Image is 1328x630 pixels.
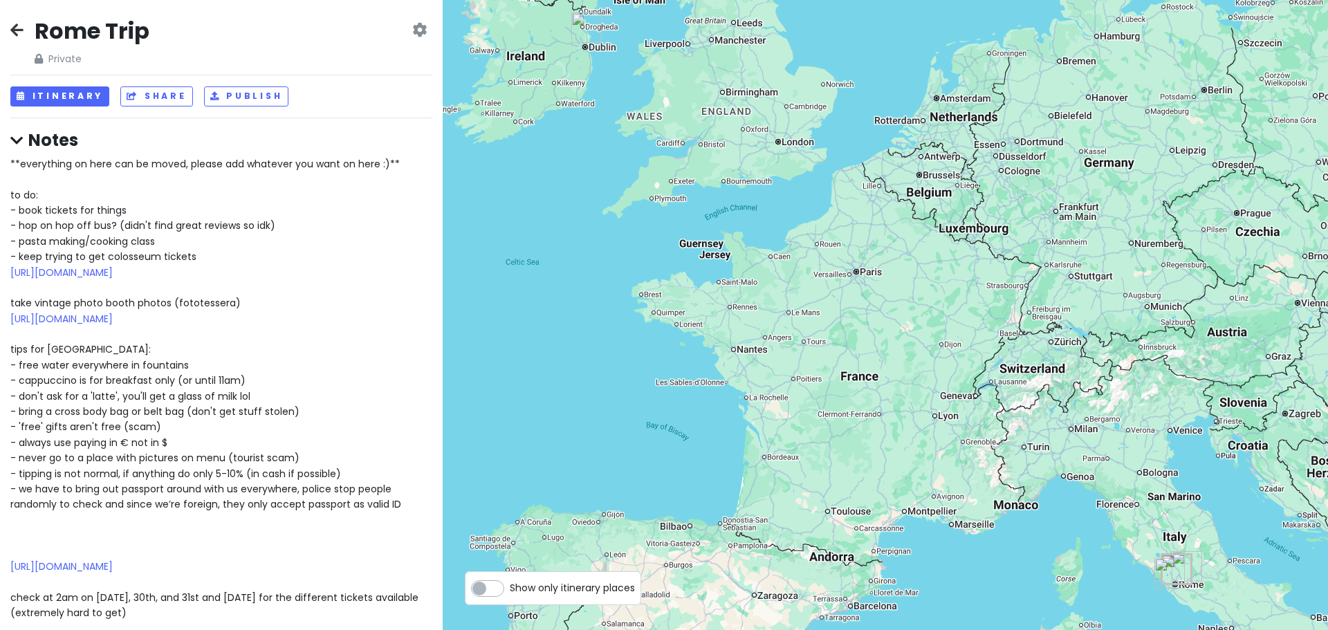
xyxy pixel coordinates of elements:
[35,51,149,66] span: Private
[10,559,113,573] a: [URL][DOMAIN_NAME]
[10,157,421,620] span: **everything on here can be moved, please add whatever you want on here :)** to do: - book ticket...
[1172,551,1202,582] div: Tivoli
[10,129,432,151] h4: Notes
[1161,554,1191,584] div: Sistine Chapel
[35,17,149,46] h2: Rome Trip
[10,312,113,326] a: [URL][DOMAIN_NAME]
[1161,553,1192,584] div: Villa Borghese
[10,266,113,279] a: [URL][DOMAIN_NAME]
[1162,553,1192,584] div: Galleria Borghese
[1161,555,1192,585] div: Capitoline Museums
[510,580,635,595] span: Show only itinerary places
[120,86,192,106] button: Share
[1162,554,1192,584] div: Mizio's Street Food
[571,12,602,43] div: Dublin Airport
[1162,555,1192,585] div: Colosseum
[1161,554,1192,584] div: La Sella Roma
[1154,558,1185,589] div: Leonardo da Vinci International Airport
[204,86,289,106] button: Publish
[10,86,109,106] button: Itinerary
